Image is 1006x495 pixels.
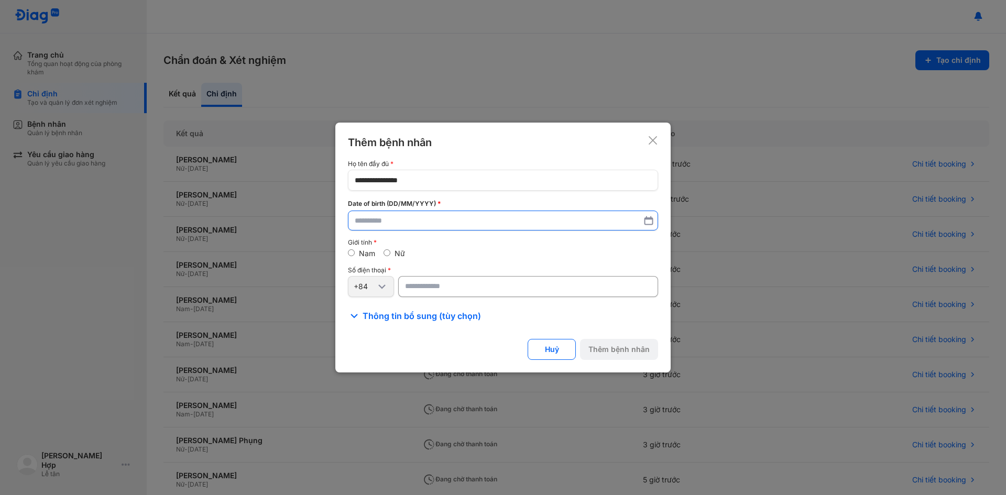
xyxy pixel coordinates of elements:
[580,339,658,360] button: Thêm bệnh nhân
[359,249,375,258] label: Nam
[395,249,405,258] label: Nữ
[528,339,576,360] button: Huỷ
[348,267,658,274] div: Số điện thoại
[348,160,658,168] div: Họ tên đầy đủ
[348,199,658,208] div: Date of birth (DD/MM/YYYY)
[354,282,376,291] div: +84
[363,310,481,322] span: Thông tin bổ sung (tùy chọn)
[348,239,658,246] div: Giới tính
[348,135,432,150] div: Thêm bệnh nhân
